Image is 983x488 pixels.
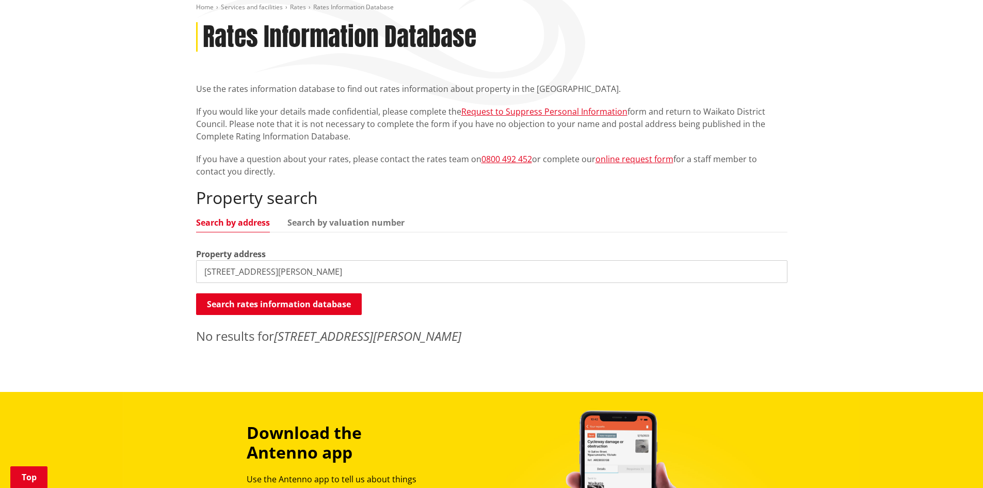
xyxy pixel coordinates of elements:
[203,22,476,52] h1: Rates Information Database
[10,466,47,488] a: Top
[287,218,405,227] a: Search by valuation number
[936,445,973,482] iframe: Messenger Launcher
[274,327,461,344] em: [STREET_ADDRESS][PERSON_NAME]
[196,218,270,227] a: Search by address
[196,188,787,208] h2: Property search
[196,260,787,283] input: e.g. Duke Street NGARUAWAHIA
[196,83,787,95] p: Use the rates information database to find out rates information about property in the [GEOGRAPHI...
[196,3,214,11] a: Home
[313,3,394,11] span: Rates Information Database
[221,3,283,11] a: Services and facilities
[481,153,532,165] a: 0800 492 452
[196,293,362,315] button: Search rates information database
[461,106,627,117] a: Request to Suppress Personal Information
[595,153,673,165] a: online request form
[247,423,433,463] h3: Download the Antenno app
[196,105,787,143] p: If you would like your details made confidential, please complete the form and return to Waikato ...
[196,248,266,260] label: Property address
[290,3,306,11] a: Rates
[196,153,787,178] p: If you have a question about your rates, please contact the rates team on or complete our for a s...
[196,3,787,12] nav: breadcrumb
[196,327,787,345] p: No results for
